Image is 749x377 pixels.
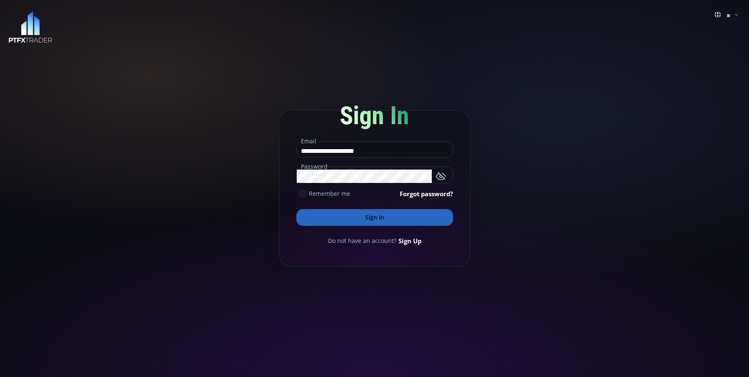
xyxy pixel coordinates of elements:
[398,236,421,245] a: Sign Up
[296,209,453,226] button: Sign In
[400,189,453,198] a: Forgot password?
[340,101,409,130] span: Sign In
[309,189,350,198] span: Remember me
[8,11,53,43] img: LOGO
[296,236,453,245] div: Do not have an account?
